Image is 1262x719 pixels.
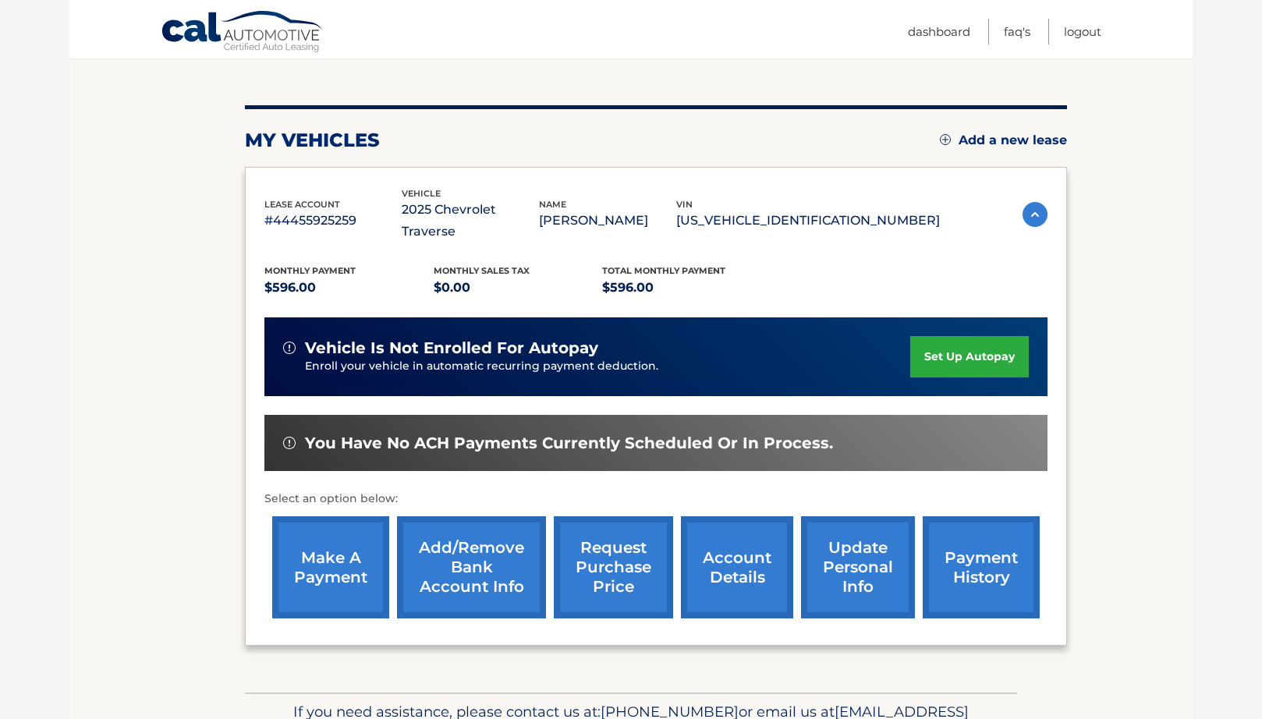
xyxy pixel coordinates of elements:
img: alert-white.svg [283,342,296,354]
span: You have no ACH payments currently scheduled or in process. [305,434,833,453]
p: [US_VEHICLE_IDENTIFICATION_NUMBER] [676,210,940,232]
a: account details [681,516,793,618]
p: Select an option below: [264,490,1048,508]
a: make a payment [272,516,389,618]
span: Monthly sales Tax [434,265,530,276]
span: Monthly Payment [264,265,356,276]
p: $0.00 [434,277,603,299]
p: Enroll your vehicle in automatic recurring payment deduction. [305,358,910,375]
a: set up autopay [910,336,1029,377]
img: alert-white.svg [283,437,296,449]
a: payment history [923,516,1040,618]
p: #44455925259 [264,210,402,232]
span: Total Monthly Payment [602,265,725,276]
span: vehicle is not enrolled for autopay [305,338,598,358]
p: $596.00 [602,277,771,299]
img: accordion-active.svg [1023,202,1048,227]
a: FAQ's [1004,19,1030,44]
a: Cal Automotive [161,10,324,55]
a: request purchase price [554,516,673,618]
p: $596.00 [264,277,434,299]
a: Dashboard [908,19,970,44]
span: vin [676,199,693,210]
p: [PERSON_NAME] [539,210,676,232]
img: add.svg [940,134,951,145]
a: update personal info [801,516,915,618]
a: Logout [1064,19,1101,44]
a: Add/Remove bank account info [397,516,546,618]
p: 2025 Chevrolet Traverse [402,199,539,243]
span: name [539,199,566,210]
h2: my vehicles [245,129,380,152]
span: vehicle [402,188,441,199]
a: Add a new lease [940,133,1067,148]
span: lease account [264,199,340,210]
